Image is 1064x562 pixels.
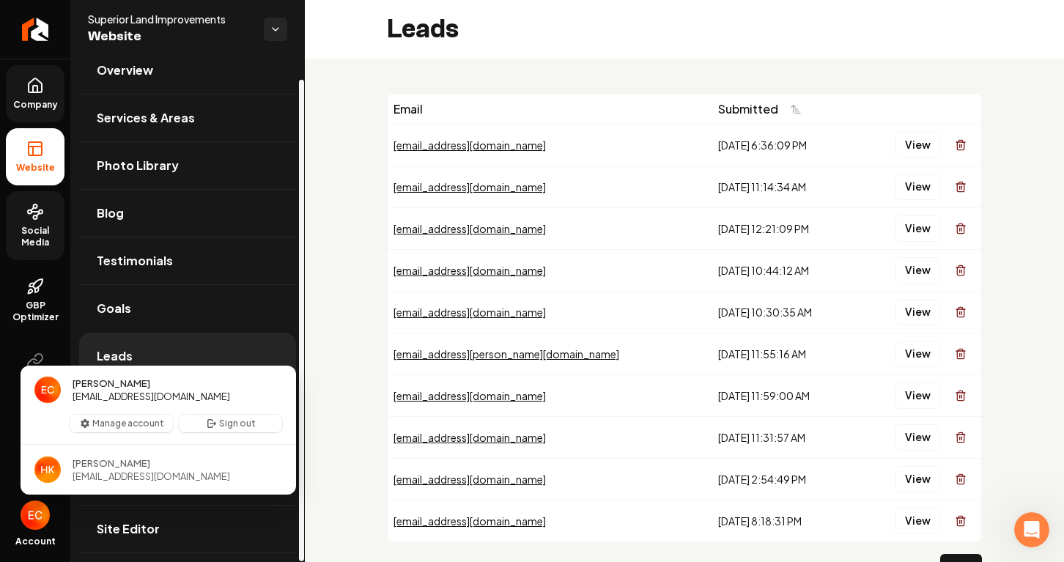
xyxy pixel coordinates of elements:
span: Blog [97,204,124,222]
div: Email [394,100,706,118]
span: [EMAIL_ADDRESS][DOMAIN_NAME] [73,470,230,483]
button: Home [229,6,257,34]
img: Profile image for Fin [42,8,65,32]
span: Photo Library [97,157,179,174]
div: [EMAIL_ADDRESS][DOMAIN_NAME] [394,514,706,528]
button: View [895,257,940,284]
div: [EMAIL_ADDRESS][PERSON_NAME][DOMAIN_NAME] [394,347,706,361]
span: Goals [97,300,131,317]
button: Upload attachment [70,450,81,462]
span: Services & Areas [97,109,195,127]
span: [PERSON_NAME] [73,377,150,390]
div: [EMAIL_ADDRESS][DOMAIN_NAME] [394,221,706,236]
div: user says… [12,100,281,186]
div: [EMAIL_ADDRESS][DOMAIN_NAME] [394,472,706,487]
div: [EMAIL_ADDRESS][DOMAIN_NAME] [394,305,706,319]
span: Leads [97,347,133,365]
div: [DATE] 6:36:09 PM [718,138,851,152]
button: Manage account [70,415,173,432]
img: Eric Coon [34,377,61,403]
span: Overview [97,62,153,79]
div: [DATE] 8:18:31 PM [718,514,851,528]
textarea: Message… [12,419,281,444]
button: View [895,132,940,158]
div: [DATE] 10:44:12 AM [718,263,851,278]
div: [EMAIL_ADDRESS][DOMAIN_NAME] [394,388,706,403]
button: Gif picker [46,450,58,462]
div: [DATE] 11:59:00 AM [718,388,851,403]
span: [EMAIL_ADDRESS][DOMAIN_NAME] [73,390,230,403]
button: View [895,341,940,367]
button: View [895,299,940,325]
button: View [895,508,940,534]
button: View [895,382,940,409]
span: Social Media [6,225,64,248]
button: go back [10,6,37,34]
b: [PERSON_NAME] [63,314,145,324]
div: The team will be back 🕒 [23,260,229,289]
div: You’ll get replies here and in your email:✉️[EMAIL_ADDRESS][DOMAIN_NAME]The team will be back🕒In ... [12,186,240,297]
span: Superior Land Improvements [88,12,252,26]
b: In 30 minutes [36,275,115,286]
div: [DATE] 10:30:35 AM [718,305,851,319]
button: View [895,215,940,242]
div: Fin says… [12,186,281,309]
button: View [895,174,940,200]
button: Emoji picker [23,450,34,462]
div: You’ll get replies here and in your email: ✉️ [23,195,229,252]
span: [PERSON_NAME] [73,456,150,470]
div: Hi Harley 👋 [23,352,229,366]
button: Sign out [179,415,282,432]
div: [DATE] 2:54:49 PM [718,472,851,487]
img: Profile image for David [44,311,59,326]
span: Site Editor [97,520,160,538]
b: [EMAIL_ADDRESS][DOMAIN_NAME] [23,225,140,251]
button: Send a message… [251,444,275,467]
div: David says… [12,343,281,444]
span: Submitted [718,100,778,118]
h1: Fin [71,14,89,25]
img: Eric Coon [21,500,50,530]
span: GBP Optimizer [6,300,64,323]
div: Thanks for reaching out! [23,374,229,388]
div: Yes, can you please share their name + email? [23,395,229,424]
div: Close [257,6,284,32]
div: [EMAIL_ADDRESS][DOMAIN_NAME] [394,263,706,278]
span: Testimonials [97,252,173,270]
span: Website [88,26,252,47]
h2: Leads [387,15,459,44]
iframe: Intercom live chat [1014,512,1049,547]
span: Website [10,162,61,174]
div: [EMAIL_ADDRESS][DOMAIN_NAME] [394,180,706,194]
img: Harley Keranen [34,456,61,483]
div: Is it possible to add another user to this account so that I can have my office review work reque... [64,108,270,166]
span: SEO [20,374,51,386]
div: David says… [12,309,281,343]
button: Start recording [93,450,105,462]
div: joined the conversation [63,312,250,325]
button: View [895,466,940,492]
div: [EMAIL_ADDRESS][DOMAIN_NAME] [394,430,706,445]
button: View [895,424,940,451]
span: Company [7,99,64,111]
div: [DATE] 11:55:16 AM [718,347,851,361]
div: Is it possible to add another user to this account so that I can have my office review work reque... [53,100,281,174]
div: Hi Harley 👋Thanks for reaching out!Yes, can you please share their name + email? [12,343,240,432]
div: User button popover [21,366,296,495]
div: [DATE] 11:31:57 AM [718,430,851,445]
div: [DATE] 11:14:34 AM [718,180,851,194]
div: [DATE] 12:21:09 PM [718,221,851,236]
span: Account [15,536,56,547]
div: [EMAIL_ADDRESS][DOMAIN_NAME] [394,138,706,152]
button: Close user button [21,500,50,530]
img: Rebolt Logo [22,18,49,41]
